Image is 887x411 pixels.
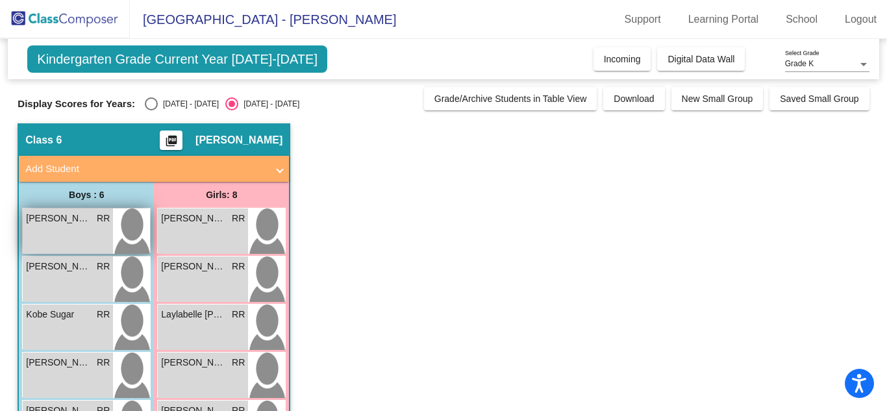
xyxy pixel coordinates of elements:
span: RR [97,260,110,273]
span: [PERSON_NAME] [161,260,226,273]
a: School [775,9,828,30]
a: Logout [834,9,887,30]
div: Girls: 8 [154,182,289,208]
mat-icon: picture_as_pdf [164,134,179,153]
span: RR [232,356,245,369]
span: Kobe Sugar [26,308,91,321]
span: New Small Group [682,93,753,104]
a: Learning Portal [678,9,769,30]
a: Support [614,9,671,30]
span: Grade K [785,59,814,68]
span: RR [97,356,110,369]
span: Laylabelle [PERSON_NAME] [161,308,226,321]
span: Kindergarten Grade Current Year [DATE]-[DATE] [27,45,327,73]
div: [DATE] - [DATE] [158,98,219,110]
button: Saved Small Group [769,87,869,110]
span: Grade/Archive Students in Table View [434,93,587,104]
span: Incoming [604,54,641,64]
mat-expansion-panel-header: Add Student [19,156,289,182]
span: [GEOGRAPHIC_DATA] - [PERSON_NAME] [130,9,396,30]
button: Incoming [593,47,651,71]
span: Saved Small Group [780,93,858,104]
button: Digital Data Wall [657,47,745,71]
span: Class 6 [25,134,62,147]
button: New Small Group [671,87,764,110]
span: [PERSON_NAME] [26,260,91,273]
span: RR [97,308,110,321]
button: Download [603,87,664,110]
div: [DATE] - [DATE] [238,98,299,110]
mat-panel-title: Add Student [25,162,267,177]
span: RR [232,212,245,225]
span: [PERSON_NAME] [26,212,91,225]
span: RR [97,212,110,225]
span: [PERSON_NAME] [161,356,226,369]
span: [PERSON_NAME] [26,356,91,369]
span: [PERSON_NAME] [161,212,226,225]
span: RR [232,308,245,321]
mat-radio-group: Select an option [145,97,299,110]
span: Digital Data Wall [668,54,734,64]
span: [PERSON_NAME] [195,134,282,147]
button: Grade/Archive Students in Table View [424,87,597,110]
span: RR [232,260,245,273]
span: Download [614,93,654,104]
div: Boys : 6 [19,182,154,208]
button: Print Students Details [160,131,182,150]
span: Display Scores for Years: [18,98,135,110]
